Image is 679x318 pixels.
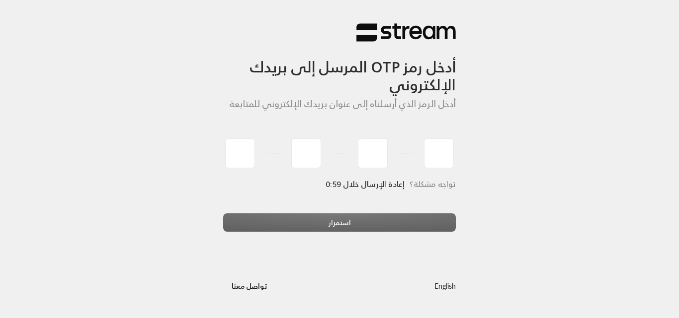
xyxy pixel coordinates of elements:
a: تواصل معنا [223,280,275,292]
button: تواصل معنا [223,277,275,295]
h3: أدخل رمز OTP المرسل إلى بريدك الإلكتروني [223,42,456,94]
img: Stream Logo [356,23,456,42]
span: إعادة الإرسال خلال 0:59 [326,177,405,191]
span: تواجه مشكلة؟ [410,177,456,191]
h5: أدخل الرمز الذي أرسلناه إلى عنوان بريدك الإلكتروني للمتابعة [223,99,456,110]
a: English [434,277,456,295]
